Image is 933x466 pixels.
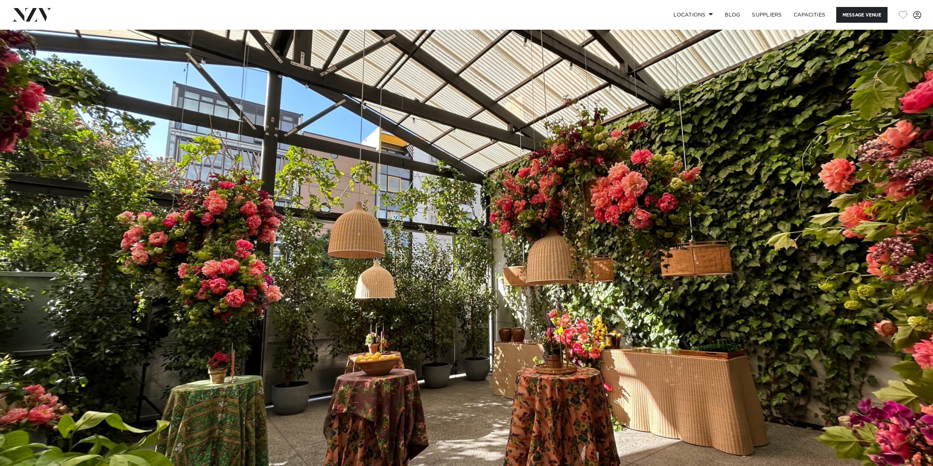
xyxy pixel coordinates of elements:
[719,7,746,23] a: BLOG
[788,7,831,23] a: Capacities
[746,7,787,23] a: SUPPLIERS
[12,8,52,21] img: nzv-logo.png
[836,7,888,23] button: Message Venue
[668,7,719,23] a: Locations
